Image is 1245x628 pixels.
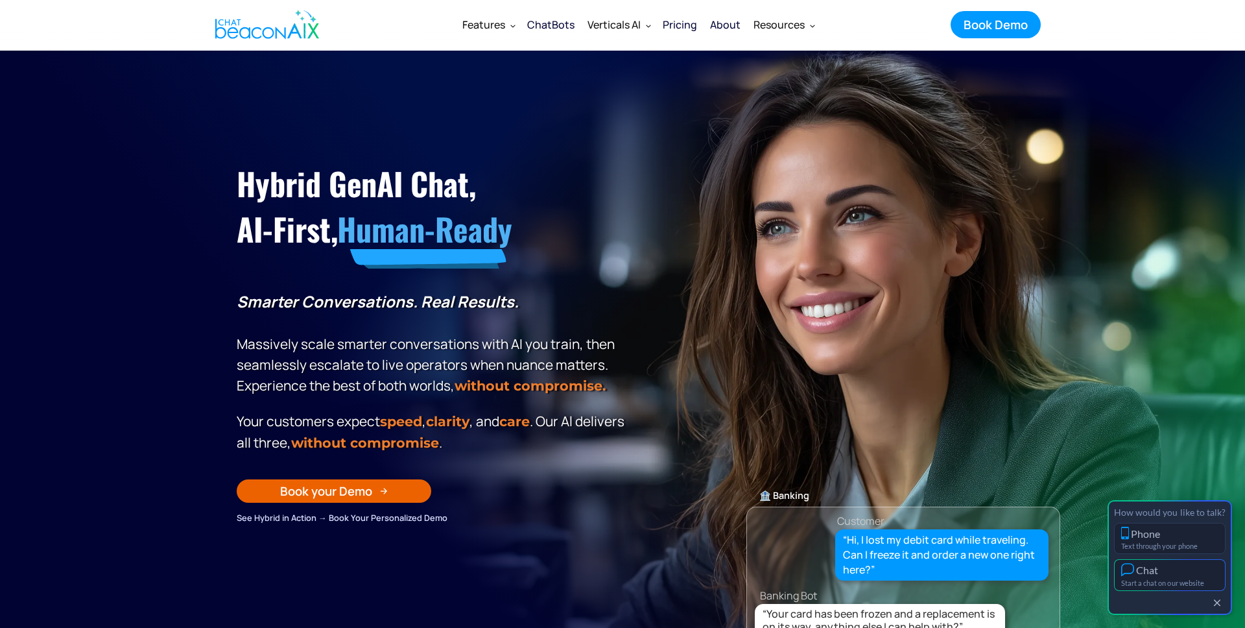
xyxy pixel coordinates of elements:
div: Pricing [663,16,697,34]
p: Massively scale smarter conversations with AI you train, then seamlessly escalate to live operato... [237,291,629,396]
strong: without compromise. [455,378,606,394]
img: Arrow [380,487,388,495]
div: Verticals AI [581,9,656,40]
div: See Hybrid in Action → Book Your Personalized Demo [237,511,629,525]
img: Dropdown [646,23,651,28]
span: clarity [426,413,469,429]
a: Pricing [656,8,704,42]
div: Book your Demo [280,483,372,500]
a: ChatBots [521,8,581,42]
a: About [704,8,747,42]
span: Human-Ready [337,206,512,252]
a: home [204,2,326,47]
div: Features [462,16,505,34]
p: Your customers expect , , and . Our Al delivers all three, . [237,411,629,453]
div: Resources [747,9,820,40]
div: Features [456,9,521,40]
div: Customer [837,512,884,530]
img: Dropdown [810,23,815,28]
div: Book Demo [964,16,1028,33]
div: 🏦 Banking [747,487,1060,505]
a: Book Demo [951,11,1041,38]
strong: Smarter Conversations. Real Results. [237,291,519,312]
span: care [499,413,530,429]
a: Book your Demo [237,479,431,503]
span: without compromise [291,435,439,451]
div: About [710,16,741,34]
div: Resources [753,16,805,34]
div: Verticals AI [587,16,641,34]
div: “Hi, I lost my debit card while traveling. Can I freeze it and order a new one right here?” [843,533,1041,578]
strong: speed [380,413,422,429]
img: Dropdown [510,23,516,28]
div: ChatBots [527,16,575,34]
h1: Hybrid GenAI Chat, AI-First, [237,161,629,252]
